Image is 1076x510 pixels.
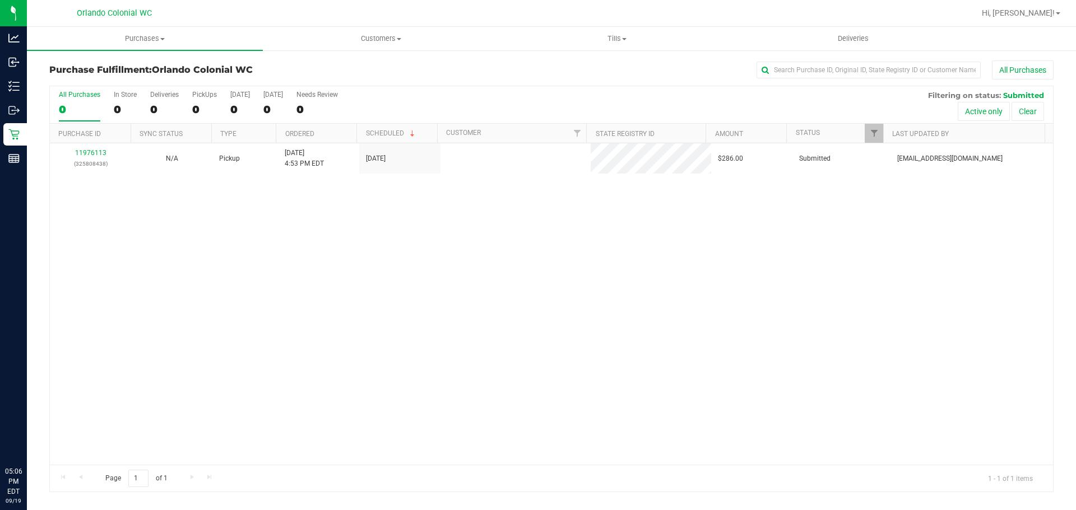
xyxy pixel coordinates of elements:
input: Search Purchase ID, Original ID, State Registry ID or Customer Name... [757,62,981,78]
div: 0 [114,103,137,116]
a: Scheduled [366,129,417,137]
div: Needs Review [296,91,338,99]
a: Tills [499,27,735,50]
p: 05:06 PM EDT [5,466,22,497]
a: 11976113 [75,149,106,157]
span: Deliveries [823,34,884,44]
span: Filtering on status: [928,91,1001,100]
button: N/A [166,153,178,164]
a: State Registry ID [596,130,655,138]
div: 0 [192,103,217,116]
p: 09/19 [5,497,22,505]
button: Clear [1012,102,1044,121]
a: Customers [263,27,499,50]
inline-svg: Reports [8,153,20,164]
span: Tills [499,34,734,44]
span: [DATE] [366,153,386,164]
span: [DATE] 4:53 PM EDT [285,148,324,169]
button: All Purchases [992,60,1054,79]
span: Customers [263,34,498,44]
span: Page of 1 [96,470,177,487]
a: Filter [568,124,586,143]
a: Sync Status [140,130,183,138]
span: Submitted [1003,91,1044,100]
span: Purchases [27,34,263,44]
a: Last Updated By [892,130,949,138]
div: 0 [59,103,100,116]
a: Amount [715,130,743,138]
div: Deliveries [150,91,179,99]
span: Orlando Colonial WC [77,8,152,18]
div: [DATE] [230,91,250,99]
a: Purchases [27,27,263,50]
inline-svg: Inbound [8,57,20,68]
inline-svg: Analytics [8,32,20,44]
span: Hi, [PERSON_NAME]! [982,8,1055,17]
div: 0 [150,103,179,116]
span: 1 - 1 of 1 items [979,470,1042,486]
a: Purchase ID [58,130,101,138]
span: Not Applicable [166,155,178,162]
span: Submitted [799,153,831,164]
span: $286.00 [718,153,743,164]
a: Filter [865,124,883,143]
div: [DATE] [263,91,283,99]
div: All Purchases [59,91,100,99]
p: (325808438) [57,158,124,169]
inline-svg: Retail [8,129,20,140]
iframe: Resource center [11,420,45,454]
input: 1 [128,470,149,487]
span: Orlando Colonial WC [152,64,253,75]
button: Active only [958,102,1010,121]
div: 0 [296,103,338,116]
span: Pickup [219,153,240,164]
a: Ordered [285,130,314,138]
span: [EMAIL_ADDRESS][DOMAIN_NAME] [897,153,1003,164]
a: Customer [446,129,481,137]
a: Deliveries [735,27,971,50]
div: 0 [263,103,283,116]
a: Type [220,130,236,138]
div: PickUps [192,91,217,99]
h3: Purchase Fulfillment: [49,65,384,75]
inline-svg: Inventory [8,81,20,92]
a: Status [796,129,820,137]
div: 0 [230,103,250,116]
inline-svg: Outbound [8,105,20,116]
div: In Store [114,91,137,99]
